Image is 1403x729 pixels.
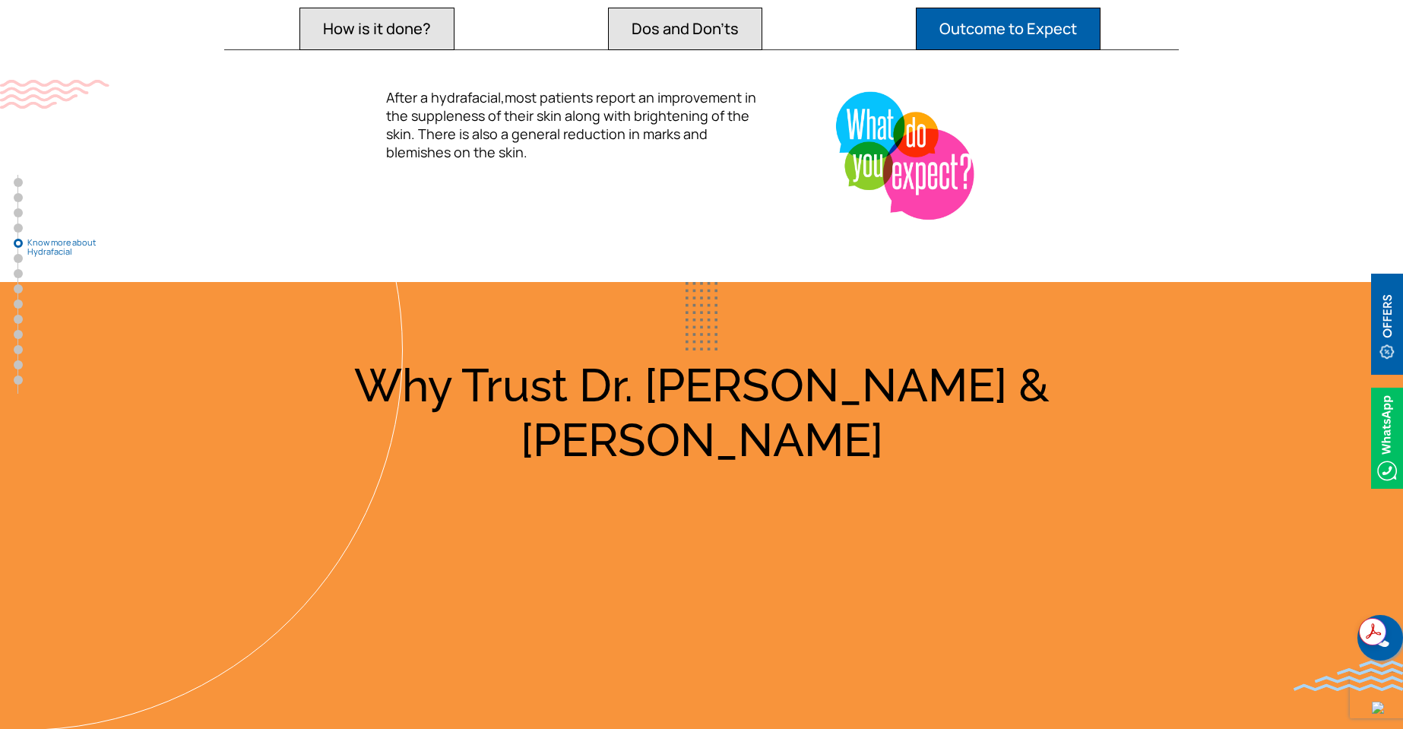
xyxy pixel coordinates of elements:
span: After a hydrafacial,most patients report an improvement in the suppleness of their skin along wit... [386,88,756,161]
span: Know more about Hydrafacial [27,238,103,256]
img: offerBt [1371,274,1403,375]
h3: Why Trust Dr. [PERSON_NAME] & [PERSON_NAME] [215,358,1188,468]
img: Whatsappicon [1371,388,1403,489]
img: blueDots2 [686,282,717,350]
a: Whatsappicon [1371,428,1403,445]
button: Outcome to Expect [916,8,1101,50]
img: up-blue-arrow.svg [1372,702,1384,714]
button: Dos and Don'ts [608,8,762,50]
button: How is it done? [299,8,454,50]
a: Know more about Hydrafacial [14,239,23,248]
img: bluewave [1294,661,1403,691]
